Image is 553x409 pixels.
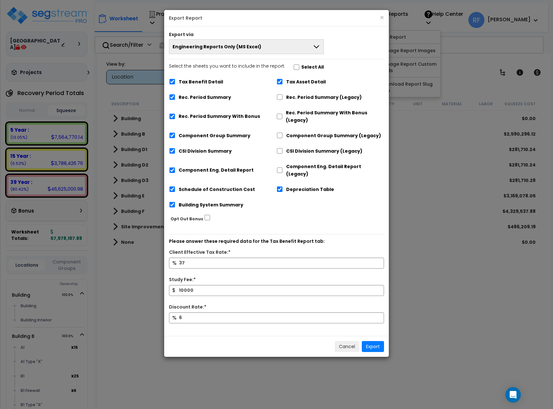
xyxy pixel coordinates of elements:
button: Engineering Reports Only (MS Excel) [169,39,324,54]
label: Export via [169,31,193,38]
label: Schedule of Construction Cost [179,186,255,193]
div: Open Intercom Messenger [505,387,521,403]
label: CSI Division Summary (Legacy) [286,147,362,155]
label: CSI Division Summary [179,147,232,155]
label: Depreciation Table [286,186,334,193]
h5: Export Report [169,15,384,21]
input: Select the sheets you want to include in the report:Select All [293,64,300,70]
label: Tax Benefit Detail [179,78,223,86]
label: Component Eng. Detail Report (Legacy) [286,163,384,178]
label: Component Group Summary [179,132,250,139]
label: Client Effective Tax Rate:* [169,249,230,256]
label: Rec. Period Summary [179,94,231,101]
button: × [380,14,384,21]
label: Discount Rate:* [169,303,206,311]
label: Rec. Period Summary With Bonus [179,113,260,120]
p: Please answer these required data for the Tax Benefit Report tab: [169,238,384,245]
button: Cancel [335,341,359,352]
span: $ [172,287,176,294]
button: Export [362,341,384,352]
span: % [172,314,177,321]
label: Component Eng. Detail Report [179,166,254,174]
span: Engineering Reports Only (MS Excel) [173,43,261,50]
label: Opt Out Bonus [171,215,203,223]
label: Select All [301,63,324,71]
label: Study Fee:* [169,276,196,283]
label: Tax Asset Detail [286,78,326,86]
span: % [172,259,177,267]
label: Building System Summary [179,201,243,209]
label: Rec. Period Summary With Bonus (Legacy) [286,109,384,124]
p: Select the sheets you want to include in the report: [169,62,285,70]
label: Rec. Period Summary (Legacy) [286,94,362,101]
label: Component Group Summary (Legacy) [286,132,381,139]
